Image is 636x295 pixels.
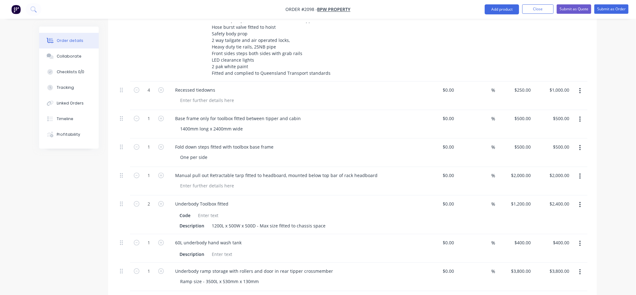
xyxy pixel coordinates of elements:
[522,4,554,14] button: Close
[491,201,495,208] span: %
[485,4,519,14] button: Add product
[39,80,99,95] button: Tracking
[175,153,212,162] div: One per side
[177,221,207,230] div: Description
[39,127,99,142] button: Profitability
[491,268,495,275] span: %
[170,238,247,247] div: 60L underbody hand wash tank
[286,7,317,13] span: Order #2098 -
[39,111,99,127] button: Timeline
[39,33,99,48] button: Order details
[39,95,99,111] button: Linked Orders
[491,144,495,151] span: %
[57,100,84,106] div: Linked Orders
[57,69,84,75] div: Checklists 0/0
[11,5,21,14] img: Factory
[209,221,328,230] div: 1200L x 500W x 500D - Max size fitted to chassis space
[57,38,83,43] div: Order details
[491,239,495,247] span: %
[170,114,306,123] div: Base frame only for toolbox fitted between tipper and cabin
[57,53,81,59] div: Collaborate
[177,250,207,259] div: Description
[57,132,80,137] div: Profitability
[317,7,351,13] a: BPW Property
[175,277,264,286] div: Ramp size - 3500L x 530mm x 130mm
[491,115,495,122] span: %
[557,4,591,14] button: Submit as Quote
[594,4,628,14] button: Submit as Order
[170,142,279,151] div: Fold down steps fitted with toolbox base frame
[170,85,220,94] div: Recessed tiedowns
[170,171,383,180] div: Manual pull out Retractable tarp fitted to headboard, mounted below top bar of rack headboard
[170,267,338,276] div: Underbody ramp storage with rollers and door in rear tipper crossmember
[491,172,495,179] span: %
[170,199,233,208] div: Underbody Toolbox fitted
[39,64,99,80] button: Checklists 0/0
[57,116,73,122] div: Timeline
[491,87,495,94] span: %
[39,48,99,64] button: Collaborate
[57,85,74,90] div: Tracking
[177,211,193,220] div: Code
[175,124,248,133] div: 1400mm long x 2400mm wide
